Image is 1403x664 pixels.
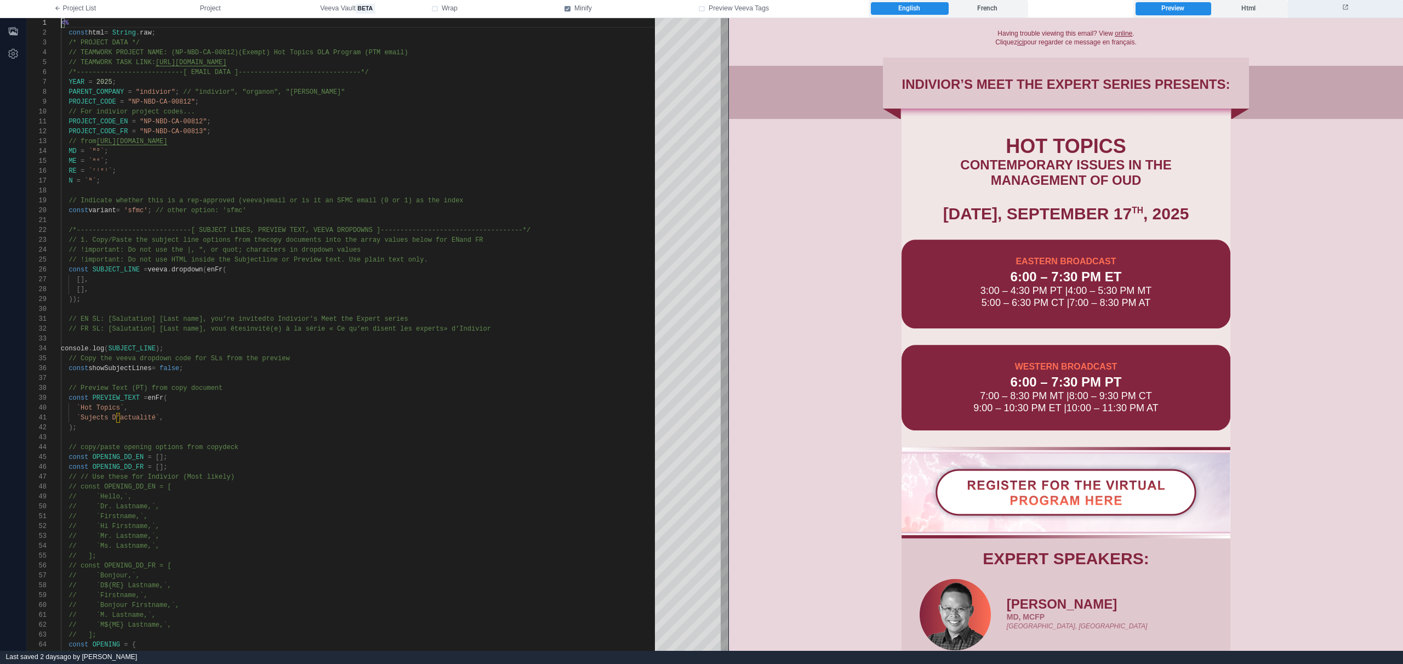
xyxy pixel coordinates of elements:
span: x [459,197,463,205]
div: 57 [27,571,47,581]
span: ME [69,157,76,165]
span: = [132,118,136,126]
div: 45 [27,452,47,462]
span: ; [147,207,151,214]
span: EVIEW TEXT, VEEVA DROPDOWNS ]--------------------- [266,226,463,234]
div: 4 [27,48,47,58]
span: ; [207,128,210,135]
span: // `Dr. Lastname,`, [69,503,159,510]
span: Wrap [442,4,458,14]
div: 35 [27,354,47,364]
span: = [104,29,108,37]
div: 33 [27,334,47,344]
span: MD [69,147,76,155]
span: // ]; [69,552,96,560]
div: 44 [27,442,47,452]
div: 24 [27,245,47,255]
span: email or is it an SFMC email (0 or 1) as the inde [266,197,459,205]
span: . [167,266,171,274]
span: ( [223,266,226,274]
span: String [112,29,136,37]
span: `ᴹᴰ` [88,147,104,155]
span: // Preview Text (PT) from copy document [69,384,223,392]
span: `ᴺ` [84,177,96,185]
span: and FR [459,236,483,244]
span: = [120,98,124,106]
span: Veeva Vault [320,4,374,14]
span: = [81,167,84,175]
span: ( [203,266,207,274]
span: // const OPENING_DD_EN = [ [69,483,171,491]
span: html [88,29,104,37]
div: 50 [27,502,47,512]
span: ; [207,118,210,126]
span: ; [175,88,179,96]
span: // `Bonjour Firstname,`, [69,601,179,609]
label: Html [1211,2,1286,15]
span: ; [112,167,116,175]
span: false [159,365,179,372]
span: 2025 [96,78,112,86]
span: // `Hi Firstname,`, [69,523,159,530]
span: . [136,29,140,37]
div: 53 [27,531,47,541]
span: // FR SL: [Salutation] [Last name], vous êtes [69,325,246,333]
span: variant [88,207,116,214]
div: 48 [27,482,47,492]
span: ( [104,345,108,353]
span: /*-----------------------------[ SUBJECT LINES, PR [69,226,266,234]
span: = [147,463,151,471]
span: const [69,207,88,214]
div: 21 [27,215,47,225]
span: OPENING [93,641,120,649]
span: )); [69,296,81,303]
span: const [69,266,88,274]
span: = [124,641,128,649]
span: ; [104,157,108,165]
span: veeva [147,266,167,274]
div: 34 [27,344,47,354]
span: // other option: 'sfmc' [156,207,247,214]
div: 23 [27,235,47,245]
div: 14 [27,146,47,156]
span: [URL][DOMAIN_NAME] [96,138,168,145]
span: RE [69,167,76,175]
span: const [69,394,88,402]
span: . [88,345,92,353]
span: const [69,641,88,649]
span: OPENING_DD_FR [93,463,144,471]
span: PREVIEW_TEXT [93,394,140,402]
div: 1 [27,18,47,28]
span: // `Ms. Lastname,`, [69,542,159,550]
div: 7 [27,77,47,87]
span: [], [77,286,89,293]
span: `ʳ⁽ᵉ⁾` [88,167,112,175]
span: ); [156,345,163,353]
div: 40 [27,403,47,413]
div: 31 [27,314,47,324]
span: log [93,345,105,353]
div: 20 [27,206,47,215]
span: // // Use these for Indivior (Most likely) [69,473,234,481]
span: // `Bonjour,`, [69,572,140,580]
div: 8 [27,87,47,97]
span: PROJECT_CODE_EN [69,118,128,126]
span: ; [152,29,156,37]
div: 17 [27,176,47,186]
span: ; [104,147,108,155]
iframe: preview [729,18,1403,651]
span: ; [195,98,199,106]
